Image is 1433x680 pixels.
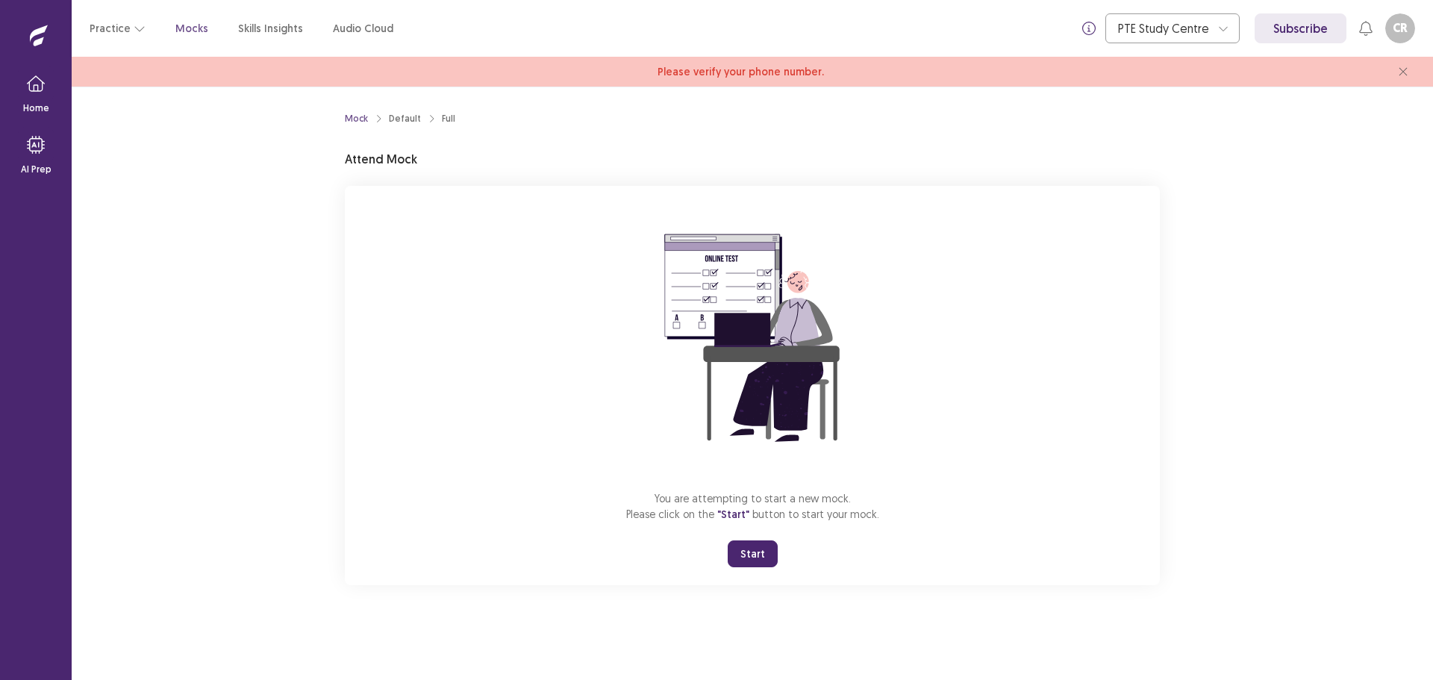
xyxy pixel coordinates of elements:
[1118,14,1211,43] div: PTE Study Centre
[90,15,146,42] button: Practice
[618,204,887,472] img: attend-mock
[345,150,417,168] p: Attend Mock
[1385,13,1415,43] button: CR
[626,490,879,523] p: You are attempting to start a new mock. Please click on the button to start your mock.
[23,102,49,115] p: Home
[658,64,824,80] span: Please verify your phone number.
[1391,60,1415,84] button: close
[1255,13,1346,43] a: Subscribe
[21,163,51,176] p: AI Prep
[728,540,778,567] button: Start
[345,112,455,125] nav: breadcrumb
[333,21,393,37] a: Audio Cloud
[238,21,303,37] a: Skills Insights
[389,112,421,125] div: Default
[442,112,455,125] div: Full
[1075,15,1102,42] button: info
[345,112,368,125] a: Mock
[717,508,749,521] span: "Start"
[175,21,208,37] a: Mocks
